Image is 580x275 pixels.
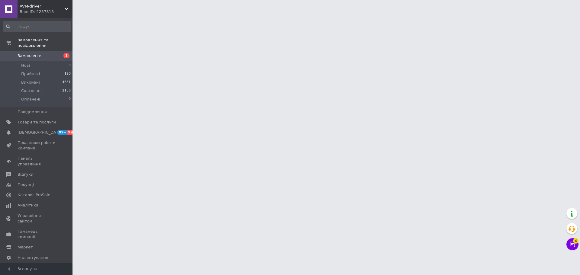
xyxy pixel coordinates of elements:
input: Пошук [3,21,71,32]
span: Замовлення та повідомлення [18,37,72,48]
span: Показники роботи компанії [18,140,56,151]
span: [DEMOGRAPHIC_DATA] [18,130,62,135]
button: Чат з покупцем4 [566,238,578,250]
span: Прийняті [21,71,40,77]
span: Аналітика [18,203,38,208]
span: 2150 [62,88,71,94]
span: Маркет [18,245,33,250]
span: 0 [69,97,71,102]
span: 4 [573,238,578,244]
span: Панель управління [18,156,56,167]
div: Ваш ID: 2257813 [20,9,72,14]
span: Управління сайтом [18,213,56,224]
span: 3 [69,63,71,68]
span: Оплачені [21,97,40,102]
span: 99+ [67,130,77,135]
span: Налаштування [18,255,48,261]
span: Каталог ProSale [18,192,50,198]
span: AVM-driver [20,4,65,9]
span: Виконані [21,80,40,85]
span: Гаманець компанії [18,229,56,240]
span: 4651 [62,80,71,85]
span: Товари та послуги [18,120,56,125]
span: Повідомлення [18,109,47,115]
span: Покупці [18,182,34,187]
span: Замовлення [18,53,43,59]
span: Скасовані [21,88,42,94]
span: Нові [21,63,30,68]
span: 99+ [57,130,67,135]
span: Відгуки [18,172,33,177]
span: 120 [64,71,71,77]
span: 3 [63,53,69,58]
